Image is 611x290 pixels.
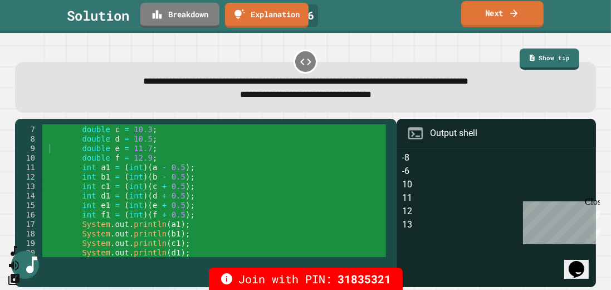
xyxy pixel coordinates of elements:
div: 13 [15,182,42,191]
div: 10 [15,153,42,163]
div: 11 [15,163,42,172]
div: 19 [15,239,42,248]
button: Change Music [7,272,21,286]
button: Mute music [7,258,21,272]
div: 14 [15,191,42,201]
div: 15 [15,201,42,210]
a: Breakdown [140,3,219,28]
button: SpeedDial basic example [7,244,21,258]
a: Explanation [225,3,309,28]
div: 20 [15,248,42,258]
div: 17 [15,220,42,229]
div: 12 [15,172,42,182]
a: Show tip [520,49,580,70]
div: 7 [15,125,42,134]
a: Next [461,1,544,27]
div: Join with PIN: [209,268,403,290]
iframe: chat widget [564,245,600,279]
div: 18 [15,229,42,239]
div: 16 [15,210,42,220]
div: Solution [67,6,129,26]
div: -8 -6 10 11 12 13 [402,151,590,287]
div: Output shell [430,127,477,140]
div: 8 [15,134,42,144]
div: 9 [15,144,42,153]
iframe: chat widget [519,197,600,244]
div: Chat with us now!Close [4,4,77,71]
span: 31835321 [338,270,392,287]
